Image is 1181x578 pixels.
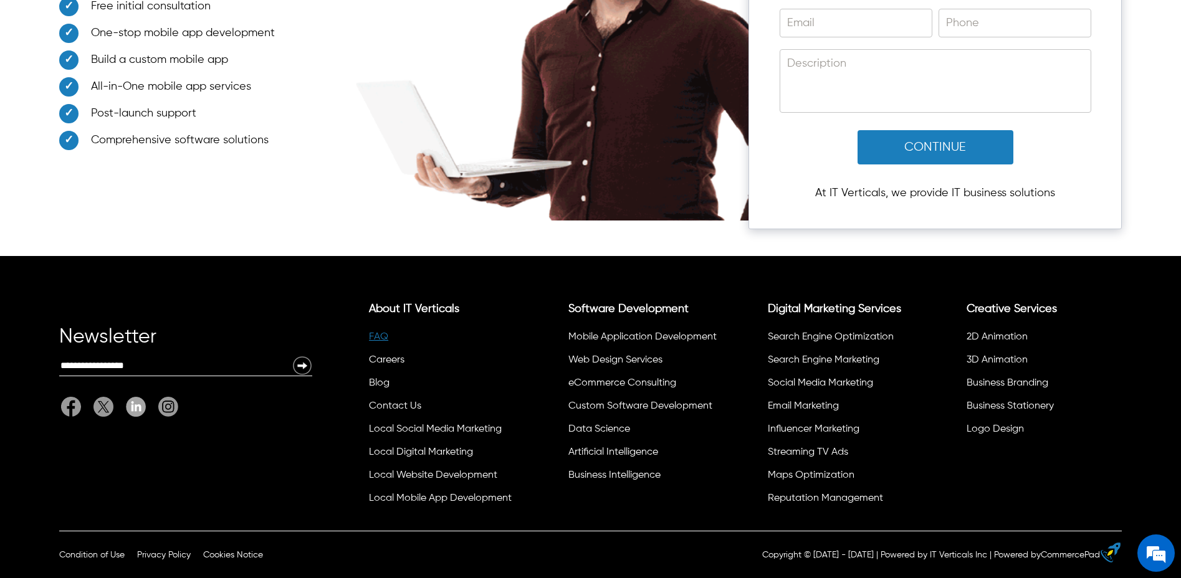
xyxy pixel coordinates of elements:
a: FAQ [369,332,388,342]
em: Submit [183,384,226,400]
a: About IT Verticals [369,303,459,315]
a: Cookies Notice [203,551,263,559]
li: Influencer Marketing [766,420,917,443]
div: Leave a message [65,70,209,86]
span: We are offline. Please leave us a message. [26,157,218,283]
a: Condition of Use [59,551,125,559]
a: Creative Services [967,303,1057,315]
a: Facebook [61,397,87,417]
div: Minimize live chat window [204,6,234,36]
li: Business Intelligence [567,466,717,489]
a: Data Science [568,424,630,434]
p: At IT Verticals, we provide IT business solutions [815,185,1055,202]
a: Custom Software Development [568,401,712,411]
img: Facebook [61,397,81,417]
li: Local Digital Marketing [367,443,518,466]
a: Digital Marketing Services [768,303,901,315]
img: logo_Zg8I0qSkbAqR2WFHt3p6CTuqpyXMFPubPcD2OT02zFN43Cy9FUNNG3NEPhM_Q1qe_.png [21,75,52,82]
span: Post-launch support [91,105,196,122]
li: Search Engine Optimization [766,328,917,351]
a: Social Media Marketing [768,378,873,388]
a: Maps Optimization [768,470,854,480]
a: Business Stationery [967,401,1054,411]
li: Web Design Services [567,351,717,374]
li: Custom Software Development [567,397,717,420]
a: Local Digital Marketing [369,447,473,457]
a: Search Engine Optimization [768,332,894,342]
em: Driven by SalesIQ [98,326,158,335]
li: Business Stationery [965,397,1116,420]
a: Streaming TV Ads [768,447,848,457]
li: Local Website Development [367,466,518,489]
a: Web Design Services [568,355,662,365]
span: All-in-One mobile app services [91,78,251,95]
img: Linkedin [126,397,146,416]
li: 2D Animation [965,328,1116,351]
a: Linkedin [120,397,152,417]
a: CommercePad [1041,551,1100,559]
li: Reputation Management [766,489,917,512]
a: Privacy Policy [137,551,191,559]
li: Business Branding [965,374,1116,397]
a: Careers [369,355,404,365]
li: Streaming TV Ads [766,443,917,466]
img: eCommerce builder by CommercePad [1101,542,1121,562]
div: | [990,549,992,561]
a: eCommerce builder by CommercePad [1103,542,1121,567]
a: Local Mobile App Development [369,493,512,503]
li: Data Science [567,420,717,443]
img: Newsletter Submit [292,356,312,376]
a: Artificial Intelligence [568,447,658,457]
a: Local Website Development [369,470,497,480]
a: It Verticals Instagram [152,397,178,417]
span: Build a custom mobile app [91,52,228,69]
li: Mobile Application Development [567,328,717,351]
span: One-stop mobile app development [91,25,275,42]
li: 3D Animation [965,351,1116,374]
img: Twitter [93,397,113,417]
a: 2D Animation [967,332,1028,342]
a: Business Branding [967,378,1048,388]
a: Twitter [87,397,120,417]
a: Reputation Management [768,493,883,503]
a: Influencer Marketing [768,424,859,434]
button: Continue [858,130,1013,164]
li: Blog [367,374,518,397]
img: salesiqlogo_leal7QplfZFryJ6FIlVepeu7OftD7mt8q6exU6-34PB8prfIgodN67KcxXM9Y7JQ_.png [86,327,95,334]
a: Logo Design [967,424,1024,434]
li: FAQ [367,328,518,351]
img: It Verticals Instagram [158,397,178,417]
li: Artificial Intelligence [567,443,717,466]
a: Contact Us [369,401,421,411]
li: Email Marketing [766,397,917,420]
li: Social Media Marketing [766,374,917,397]
li: Maps Optimization [766,466,917,489]
a: 3D Animation [967,355,1028,365]
textarea: Type your message and click 'Submit' [6,340,237,384]
a: Email Marketing [768,401,839,411]
a: Search Engine Marketing [768,355,879,365]
li: Contact Us [367,397,518,420]
a: Blog [369,378,390,388]
p: Copyright © [DATE] - [DATE] | Powered by IT Verticals Inc [762,549,987,561]
li: Logo Design [965,420,1116,443]
li: Local Mobile App Development [367,489,518,512]
li: Search Engine Marketing [766,351,917,374]
div: Powered by [994,549,1100,561]
div: Newsletter [59,331,312,356]
a: eCommerce Consulting [568,378,676,388]
li: Careers [367,351,518,374]
a: Business Intelligence [568,470,661,480]
span: Comprehensive software solutions [91,132,269,149]
a: Local Social Media Marketing [369,424,502,434]
a: Software Development [568,303,689,315]
li: Local Social Media Marketing [367,420,518,443]
li: eCommerce Consulting [567,374,717,397]
a: Mobile Application Development [568,332,717,342]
